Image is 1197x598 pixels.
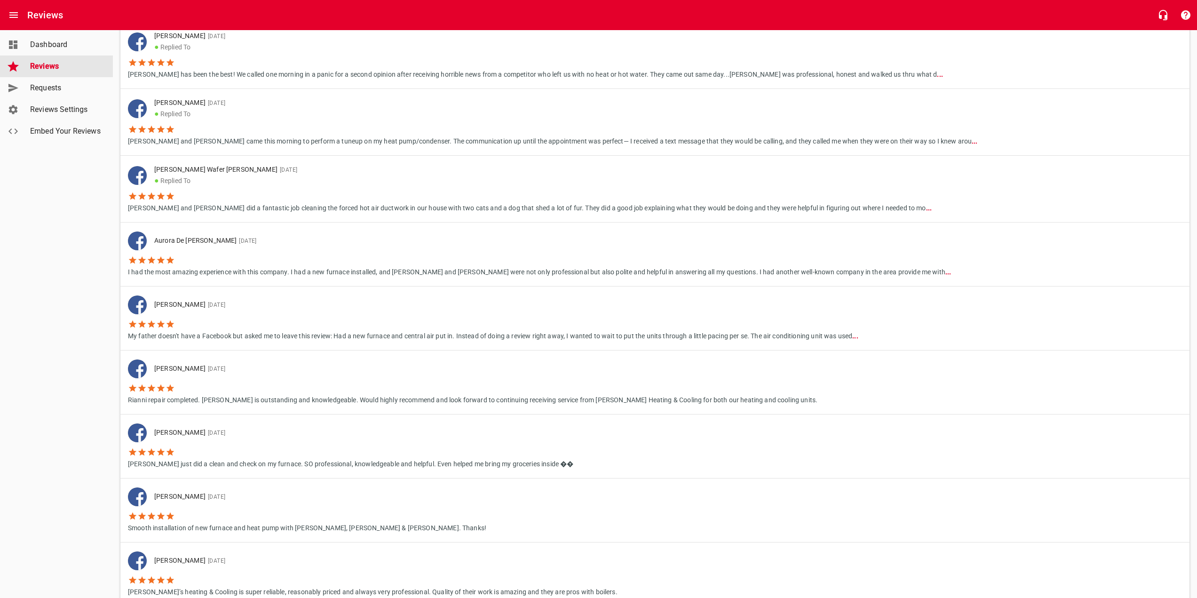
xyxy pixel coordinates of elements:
[120,156,1189,222] a: [PERSON_NAME] Wafer [PERSON_NAME][DATE]●Replied To[PERSON_NAME] and [PERSON_NAME] did a fantastic...
[206,33,225,40] span: [DATE]
[2,4,25,26] button: Open drawer
[154,98,970,108] p: [PERSON_NAME]
[154,175,924,186] p: Replied To
[128,521,486,533] p: Smooth installation of new furnace and heat pump with [PERSON_NAME], [PERSON_NAME] & [PERSON_NAME...
[128,487,147,506] img: facebook-dark.png
[120,22,1189,88] a: [PERSON_NAME][DATE]●Replied To[PERSON_NAME] has been the best! We called one morning in a panic f...
[27,8,63,23] h6: Reviews
[30,61,102,72] span: Reviews
[128,67,943,80] p: [PERSON_NAME] has been the best! We called one morning in a panic for a second opinion after rece...
[154,176,159,185] span: ●
[120,223,1189,286] a: Aurora De [PERSON_NAME][DATE]I had the most amazing experience with this company. I had a new fur...
[1152,4,1174,26] button: Live Chat
[154,364,810,374] p: [PERSON_NAME]
[128,231,147,250] div: Facebook
[206,558,225,564] span: [DATE]
[128,166,147,185] img: facebook-dark.png
[128,99,147,118] img: facebook-dark.png
[128,295,147,314] div: Facebook
[154,428,566,438] p: [PERSON_NAME]
[120,351,1189,414] a: [PERSON_NAME][DATE]Rianni repair completed. [PERSON_NAME] is outstanding and knowledgeable. Would...
[120,89,1189,155] a: [PERSON_NAME][DATE]●Replied To[PERSON_NAME] and [PERSON_NAME] came this morning to perform a tune...
[154,556,610,566] p: [PERSON_NAME]
[128,359,147,378] div: Facebook
[206,366,225,372] span: [DATE]
[30,104,102,115] span: Reviews Settings
[154,31,935,41] p: [PERSON_NAME]
[120,287,1189,350] a: [PERSON_NAME][DATE]My father doesn't have a Facebook but asked me to leave this review: Had a new...
[1174,4,1197,26] button: Support Portal
[972,137,977,145] b: ...
[128,329,858,341] p: My father doesn't have a Facebook but asked me to leave this review: Had a new furnace and centra...
[128,231,147,250] img: facebook-dark.png
[154,236,943,246] p: Aurora De [PERSON_NAME]
[154,492,479,502] p: [PERSON_NAME]
[128,201,932,213] p: [PERSON_NAME] and [PERSON_NAME] did a fantastic job cleaning the forced hot air ductwork in our h...
[120,478,1189,542] a: [PERSON_NAME][DATE]Smooth installation of new furnace and heat pump with [PERSON_NAME], [PERSON_N...
[154,165,924,175] p: [PERSON_NAME] Wafer [PERSON_NAME]
[128,295,147,314] img: facebook-dark.png
[206,430,225,436] span: [DATE]
[206,302,225,308] span: [DATE]
[128,423,147,442] div: Facebook
[128,134,978,146] p: [PERSON_NAME] and [PERSON_NAME] came this morning to perform a tuneup on my heat pump/condenser. ...
[128,393,817,405] p: Rianni repair completed. [PERSON_NAME] is outstanding and knowledgeable. Would highly recommend a...
[120,415,1189,478] a: [PERSON_NAME][DATE][PERSON_NAME] just did a clean and check on my furnace. SO professional, knowl...
[154,42,159,51] span: ●
[154,300,851,310] p: [PERSON_NAME]
[154,108,970,120] p: Replied To
[277,167,297,173] span: [DATE]
[128,551,147,570] div: Facebook
[852,332,858,340] b: ...
[128,423,147,442] img: facebook-dark.png
[128,551,147,570] img: facebook-dark.png
[128,32,147,51] div: Facebook
[154,41,935,53] p: Replied To
[128,166,147,185] div: Facebook
[945,268,951,276] b: ...
[128,487,147,506] div: Facebook
[128,359,147,378] img: facebook-dark.png
[154,109,159,118] span: ●
[206,494,225,500] span: [DATE]
[30,82,102,94] span: Requests
[128,457,573,469] p: [PERSON_NAME] just did a clean and check on my furnace. SO professional, knowledgeable and helpfu...
[937,71,943,78] b: ...
[128,265,951,277] p: I had the most amazing experience with this company. I had a new furnace installed, and [PERSON_N...
[128,99,147,118] div: Facebook
[237,238,256,244] span: [DATE]
[30,39,102,50] span: Dashboard
[128,585,618,597] p: [PERSON_NAME]’s heating & Cooling is super reliable, reasonably priced and always very profession...
[128,32,147,51] img: facebook-dark.png
[206,100,225,106] span: [DATE]
[30,126,102,137] span: Embed Your Reviews
[926,204,932,212] b: ...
